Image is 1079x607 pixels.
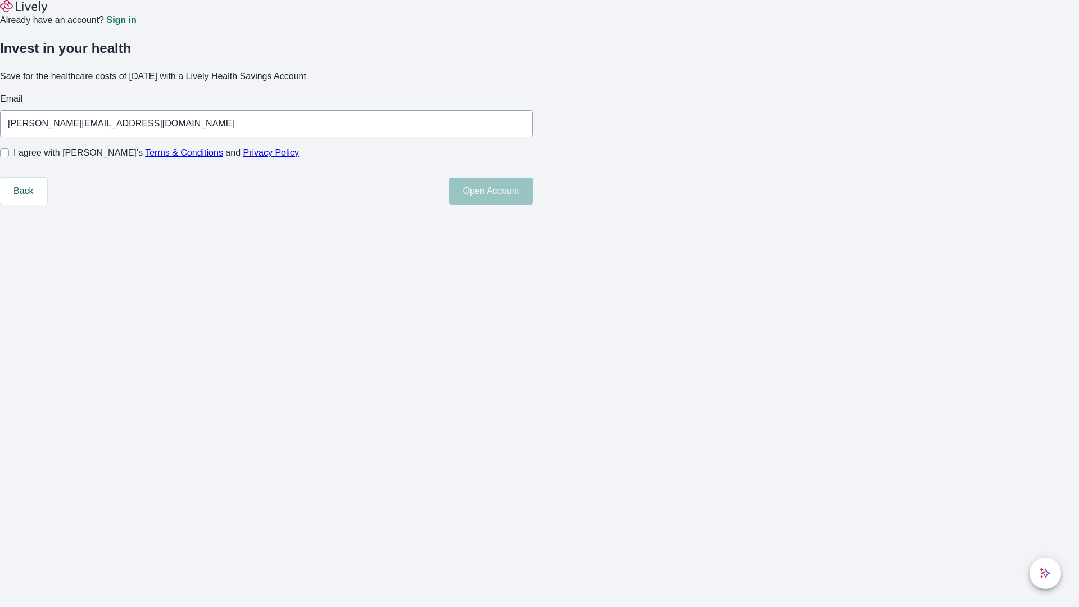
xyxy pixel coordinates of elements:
[1030,558,1061,589] button: chat
[243,148,300,157] a: Privacy Policy
[106,16,136,25] a: Sign in
[13,146,299,160] span: I agree with [PERSON_NAME]’s and
[1040,568,1051,579] svg: Lively AI Assistant
[145,148,223,157] a: Terms & Conditions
